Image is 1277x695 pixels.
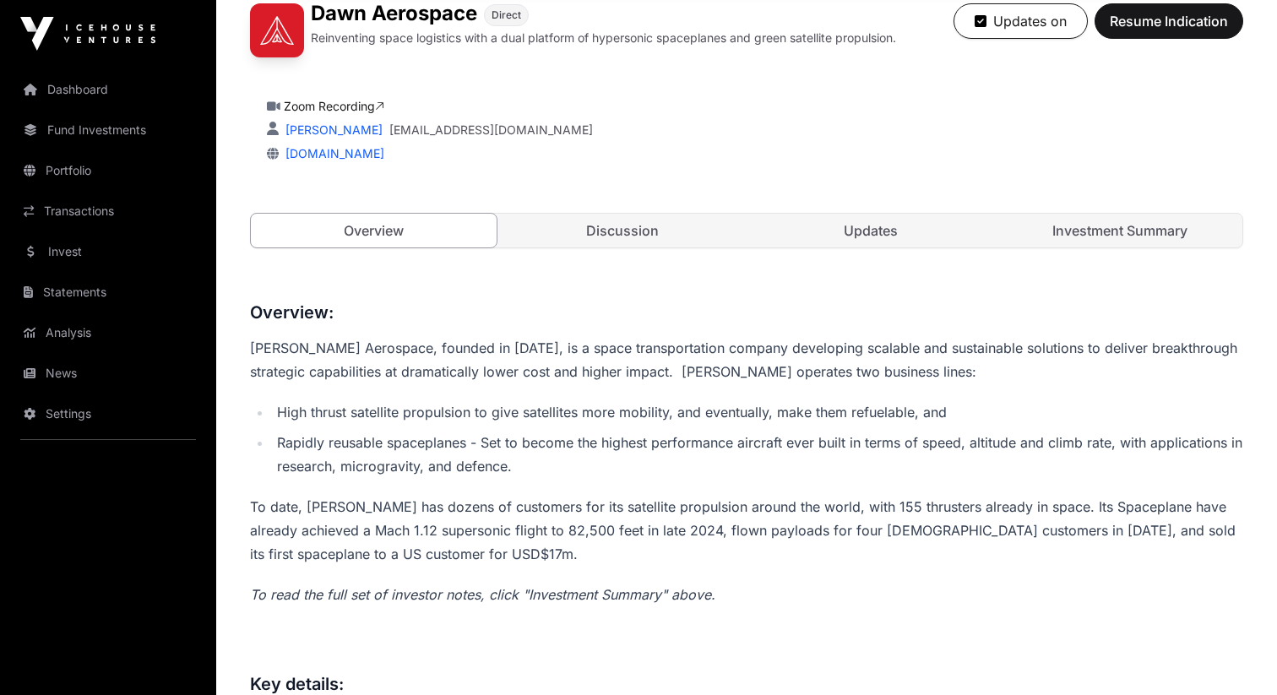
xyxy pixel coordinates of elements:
a: [EMAIL_ADDRESS][DOMAIN_NAME] [389,122,593,138]
img: Icehouse Ventures Logo [20,17,155,51]
a: Portfolio [14,152,203,189]
p: To date, [PERSON_NAME] has dozens of customers for its satellite propulsion around the world, wit... [250,495,1243,566]
a: Overview [250,213,497,248]
iframe: Chat Widget [1193,614,1277,695]
button: Updates on [954,3,1088,39]
a: Resume Indication [1095,20,1243,37]
button: Resume Indication [1095,3,1243,39]
a: Analysis [14,314,203,351]
a: News [14,355,203,392]
a: Discussion [500,214,746,247]
p: [PERSON_NAME] Aerospace, founded in [DATE], is a space transportation company developing scalable... [250,336,1243,383]
p: Reinventing space logistics with a dual platform of hypersonic spaceplanes and green satellite pr... [311,30,896,46]
em: To read the full set of investor notes, click "Investment Summary" above. [250,586,715,603]
span: Direct [492,8,521,22]
a: Dashboard [14,71,203,108]
a: Updates [748,214,994,247]
a: [DOMAIN_NAME] [279,146,384,160]
a: [PERSON_NAME] [282,122,383,137]
li: Rapidly reusable spaceplanes - Set to become the highest performance aircraft ever built in terms... [272,431,1243,478]
a: Investment Summary [997,214,1243,247]
a: Invest [14,233,203,270]
nav: Tabs [251,214,1242,247]
img: Dawn Aerospace [250,3,304,57]
a: Settings [14,395,203,432]
a: Statements [14,274,203,311]
h1: Dawn Aerospace [311,3,477,26]
a: Zoom Recording [284,99,384,113]
li: High thrust satellite propulsion to give satellites more mobility, and eventually, make them refu... [272,400,1243,424]
a: Transactions [14,193,203,230]
a: Fund Investments [14,111,203,149]
h3: Overview: [250,299,1243,326]
span: Resume Indication [1110,11,1228,31]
